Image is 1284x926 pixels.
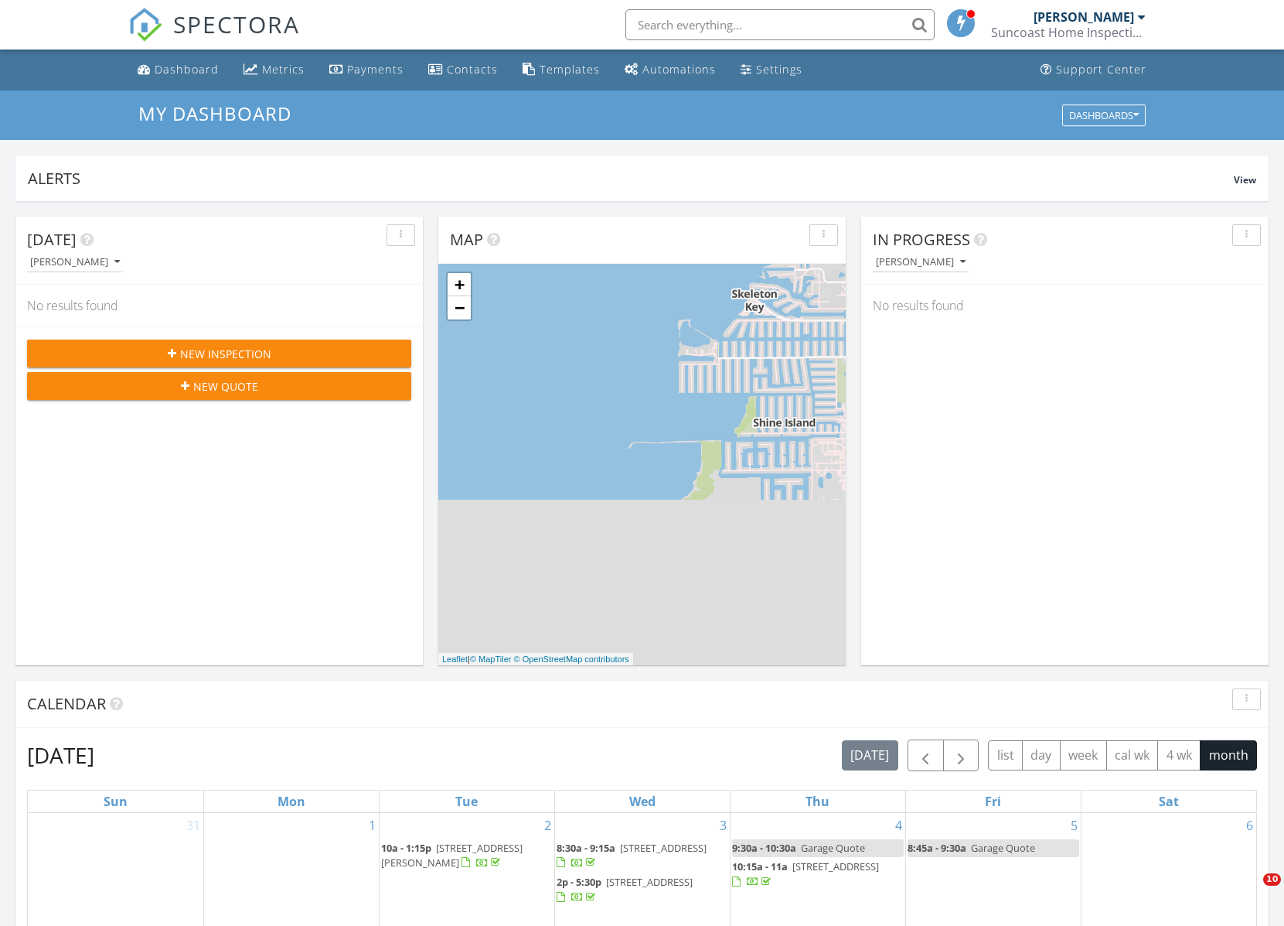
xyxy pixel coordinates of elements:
a: 2p - 5:30p [STREET_ADDRESS] [557,875,693,904]
a: 2p - 5:30p [STREET_ADDRESS] [557,873,728,907]
h2: [DATE] [27,740,94,771]
button: New Inspection [27,340,411,367]
span: [DATE] [27,229,77,250]
div: Suncoast Home Inspections [991,25,1146,40]
button: day [1022,740,1061,771]
div: No results found [861,285,1269,326]
span: [STREET_ADDRESS][PERSON_NAME] [381,841,523,870]
span: View [1234,173,1256,186]
a: 10a - 1:15p [STREET_ADDRESS][PERSON_NAME] [381,841,523,870]
a: Dashboard [131,56,225,84]
span: 8:45a - 9:30a [908,841,966,855]
a: Leaflet [442,654,468,664]
button: Dashboards [1062,104,1146,126]
button: list [988,740,1023,771]
span: Garage Quote [971,841,1035,855]
a: Payments [323,56,410,84]
span: 10a - 1:15p [381,841,431,855]
a: 8:30a - 9:15a [STREET_ADDRESS] [557,841,707,870]
a: © MapTiler [470,654,512,664]
a: Go to September 3, 2025 [717,813,730,838]
a: 8:30a - 9:15a [STREET_ADDRESS] [557,839,728,873]
a: Wednesday [626,791,659,812]
a: Templates [516,56,606,84]
div: Alerts [28,168,1234,189]
div: Settings [756,62,802,77]
a: 10a - 1:15p [STREET_ADDRESS][PERSON_NAME] [381,839,553,873]
span: 8:30a - 9:15a [557,841,615,855]
a: Go to September 1, 2025 [366,813,379,838]
iframe: Intercom live chat [1231,873,1269,911]
img: The Best Home Inspection Software - Spectora [128,8,162,42]
div: Metrics [262,62,305,77]
span: Calendar [27,693,106,714]
button: [DATE] [842,740,898,771]
span: New Inspection [180,346,271,362]
div: Contacts [447,62,498,77]
a: © OpenStreetMap contributors [514,654,629,664]
a: Support Center [1034,56,1153,84]
a: Zoom out [448,296,471,319]
div: Automations [642,62,716,77]
a: Go to September 6, 2025 [1243,813,1256,838]
a: Metrics [237,56,311,84]
a: Automations (Basic) [618,56,722,84]
div: No results found [15,285,423,326]
button: [PERSON_NAME] [873,252,969,273]
a: Go to September 4, 2025 [892,813,905,838]
a: Go to August 31, 2025 [183,813,203,838]
a: 10:15a - 11a [STREET_ADDRESS] [732,859,879,888]
a: Sunday [100,791,131,812]
div: Support Center [1056,62,1146,77]
a: Friday [982,791,1004,812]
div: | [438,653,633,666]
button: 4 wk [1157,740,1201,771]
a: Tuesday [452,791,481,812]
input: Search everything... [625,9,935,40]
button: month [1200,740,1257,771]
div: [PERSON_NAME] [1034,9,1134,25]
a: Go to September 2, 2025 [541,813,554,838]
span: Garage Quote [801,841,865,855]
a: Thursday [802,791,833,812]
a: Monday [274,791,308,812]
a: Settings [734,56,809,84]
a: 10:15a - 11a [STREET_ADDRESS] [732,858,904,891]
a: Go to September 5, 2025 [1068,813,1081,838]
a: Zoom in [448,273,471,296]
div: [PERSON_NAME] [876,257,966,268]
span: [STREET_ADDRESS] [792,859,879,873]
span: 10:15a - 11a [732,859,788,873]
span: New Quote [193,378,258,395]
a: SPECTORA [128,21,300,53]
span: My Dashboard [138,101,291,126]
button: week [1060,740,1107,771]
button: cal wk [1106,740,1159,771]
span: 2p - 5:30p [557,875,601,889]
span: [STREET_ADDRESS] [620,841,707,855]
span: 9:30a - 10:30a [732,841,796,855]
div: Dashboards [1069,110,1139,121]
div: Dashboard [155,62,219,77]
span: 10 [1263,873,1281,886]
a: Contacts [422,56,504,84]
div: Templates [540,62,600,77]
span: [STREET_ADDRESS] [606,875,693,889]
span: Map [450,229,483,250]
button: [PERSON_NAME] [27,252,123,273]
div: Payments [347,62,404,77]
button: Previous month [908,740,944,771]
span: SPECTORA [173,8,300,40]
button: Next month [943,740,979,771]
a: Saturday [1156,791,1182,812]
button: New Quote [27,372,411,400]
span: In Progress [873,229,970,250]
div: [PERSON_NAME] [30,257,120,268]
